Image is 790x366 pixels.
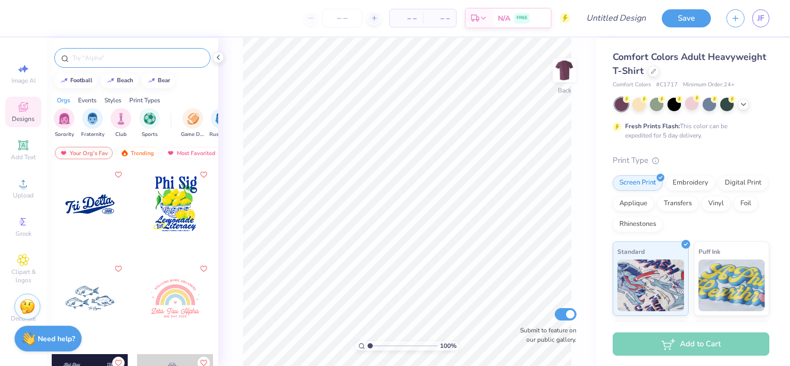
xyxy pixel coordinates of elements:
span: – – [396,13,417,24]
span: Designs [12,115,35,123]
img: Sorority Image [58,113,70,125]
img: trending.gif [120,149,129,157]
button: Like [112,169,125,181]
img: trend_line.gif [107,78,115,84]
img: Standard [617,260,684,311]
input: Try "Alpha" [71,53,204,63]
input: Untitled Design [578,8,654,28]
button: Save [662,9,711,27]
button: Like [112,263,125,275]
button: filter button [181,108,205,139]
strong: Need help? [38,334,75,344]
div: Screen Print [613,175,663,191]
div: filter for Game Day [181,108,205,139]
label: Submit to feature on our public gallery. [514,326,576,344]
div: football [70,78,93,83]
div: Rhinestones [613,217,663,232]
span: Sports [142,131,158,139]
span: # C1717 [656,81,678,89]
img: most_fav.gif [59,149,68,157]
div: filter for Club [111,108,131,139]
button: filter button [139,108,160,139]
span: – – [429,13,450,24]
img: Sports Image [144,113,156,125]
div: filter for Fraternity [81,108,104,139]
button: Like [197,169,210,181]
span: Greek [16,230,32,238]
span: Clipart & logos [5,268,41,284]
span: JF [757,12,764,24]
img: Rush & Bid Image [216,113,227,125]
span: Upload [13,191,34,200]
input: – – [322,9,362,27]
span: 100 % [440,341,457,350]
span: Add Text [11,153,36,161]
div: bear [158,78,170,83]
span: Image AI [11,77,36,85]
div: Orgs [57,96,70,105]
div: Digital Print [718,175,768,191]
div: Transfers [657,196,698,211]
span: Sorority [55,131,74,139]
strong: Fresh Prints Flash: [625,122,680,130]
span: Minimum Order: 24 + [683,81,735,89]
img: Puff Ink [698,260,765,311]
div: Print Types [129,96,160,105]
button: bear [142,73,175,88]
div: Trending [116,147,159,159]
div: Foil [734,196,758,211]
span: N/A [498,13,510,24]
span: Comfort Colors [613,81,651,89]
div: Your Org's Fav [55,147,113,159]
div: Events [78,96,97,105]
div: Embroidery [666,175,715,191]
div: Back [558,86,571,95]
img: most_fav.gif [166,149,175,157]
div: filter for Sorority [54,108,74,139]
span: Standard [617,246,645,257]
button: filter button [54,108,74,139]
a: JF [752,9,769,27]
span: Fraternity [81,131,104,139]
img: Back [554,60,575,81]
span: Puff Ink [698,246,720,257]
button: filter button [209,108,233,139]
div: Applique [613,196,654,211]
div: filter for Sports [139,108,160,139]
div: Most Favorited [162,147,220,159]
img: trend_line.gif [60,78,68,84]
span: FREE [516,14,527,22]
img: Club Image [115,113,127,125]
img: Game Day Image [187,113,199,125]
button: filter button [111,108,131,139]
div: Styles [104,96,121,105]
span: Comfort Colors Adult Heavyweight T-Shirt [613,51,766,77]
span: Rush & Bid [209,131,233,139]
img: Fraternity Image [87,113,98,125]
span: Game Day [181,131,205,139]
span: Club [115,131,127,139]
button: Like [197,263,210,275]
div: beach [117,78,133,83]
div: This color can be expedited for 5 day delivery. [625,121,752,140]
button: beach [101,73,138,88]
img: trend_line.gif [147,78,156,84]
div: filter for Rush & Bid [209,108,233,139]
span: Decorate [11,314,36,323]
button: filter button [81,108,104,139]
button: football [54,73,97,88]
div: Vinyl [702,196,731,211]
div: Print Type [613,155,769,166]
